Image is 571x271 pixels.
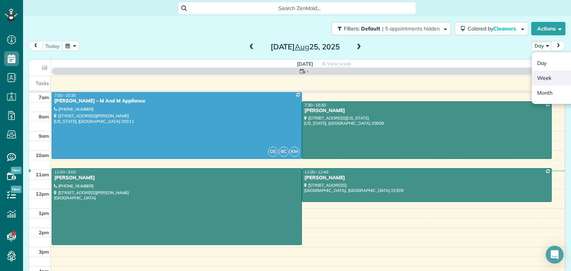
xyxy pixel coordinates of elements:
[36,80,49,86] span: Tasks
[39,94,49,100] span: 7am
[551,41,565,51] button: next
[39,133,49,139] span: 9am
[531,22,565,35] button: Actions
[290,147,300,157] span: KM
[304,108,550,114] div: [PERSON_NAME]
[455,22,528,35] button: Colored byCleaners
[468,25,519,32] span: Colored by
[268,147,278,157] span: OS
[297,61,313,67] span: [DATE]
[11,167,22,174] span: New
[54,175,300,181] div: [PERSON_NAME]
[29,41,43,51] button: prev
[54,93,76,98] span: 7:00 - 10:30
[531,41,552,51] button: Day
[39,249,49,255] span: 3pm
[327,61,351,67] span: View week
[344,25,359,32] span: Filters:
[307,68,309,75] span: -
[295,42,309,51] span: Aug
[36,152,49,158] span: 10am
[328,22,451,35] a: Filters: Default | 5 appointments hidden
[36,172,49,177] span: 11am
[39,114,49,120] span: 8am
[279,147,289,157] span: BC
[36,191,49,197] span: 12pm
[39,210,49,216] span: 1pm
[382,25,440,32] span: | 5 appointments hidden
[11,186,22,193] span: New
[54,169,76,174] span: 11:00 - 3:00
[493,25,517,32] span: Cleaners
[304,169,329,174] span: 11:00 - 12:45
[54,98,300,104] div: [PERSON_NAME] - M And M Appliance
[304,102,326,108] span: 7:30 - 10:30
[546,246,564,264] div: Open Intercom Messenger
[259,43,352,51] h2: [DATE] 25, 2025
[39,229,49,235] span: 2pm
[304,175,550,181] div: [PERSON_NAME]
[332,22,451,35] button: Filters: Default | 5 appointments hidden
[361,25,381,32] span: Default
[42,41,63,51] button: today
